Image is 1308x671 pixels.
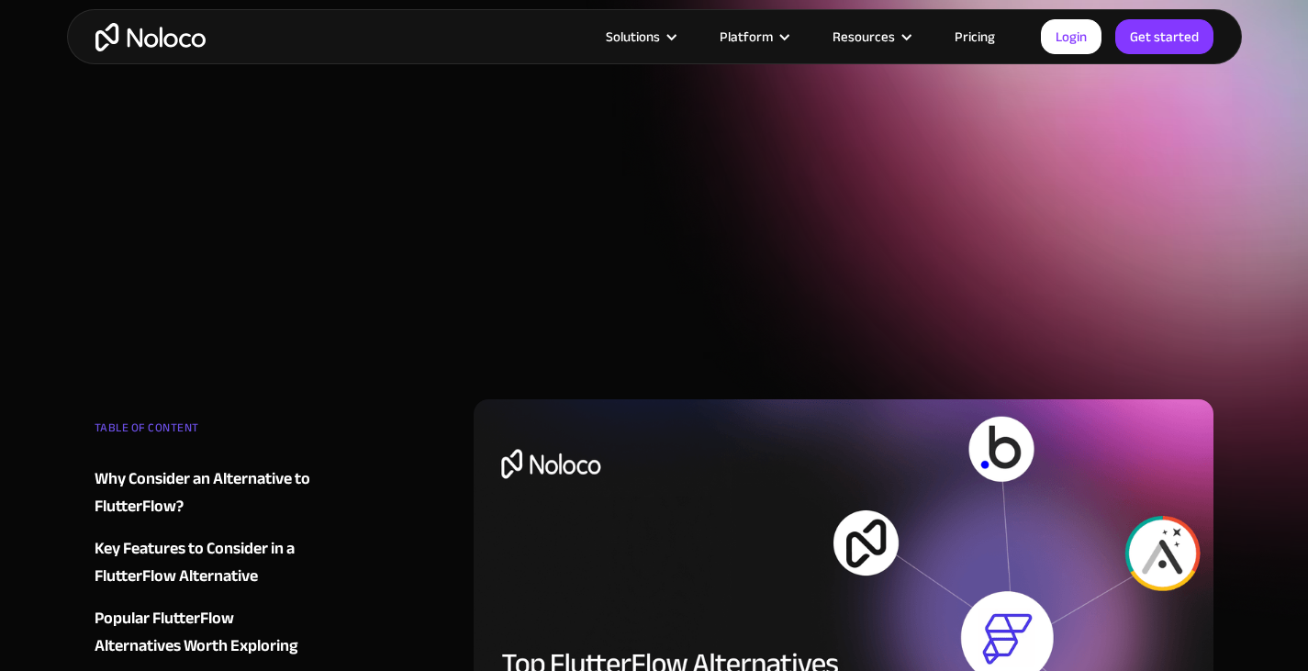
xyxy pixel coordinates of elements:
[697,25,810,49] div: Platform
[932,25,1018,49] a: Pricing
[95,605,317,660] a: Popular FlutterFlow Alternatives Worth Exploring
[720,25,773,49] div: Platform
[583,25,697,49] div: Solutions
[606,25,660,49] div: Solutions
[95,414,317,451] div: TABLE OF CONTENT
[95,23,206,51] a: home
[95,535,317,590] a: Key Features to Consider in a FlutterFlow Alternative
[833,25,895,49] div: Resources
[1115,19,1213,54] a: Get started
[95,465,317,520] a: Why Consider an Alternative to FlutterFlow?
[1041,19,1101,54] a: Login
[810,25,932,49] div: Resources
